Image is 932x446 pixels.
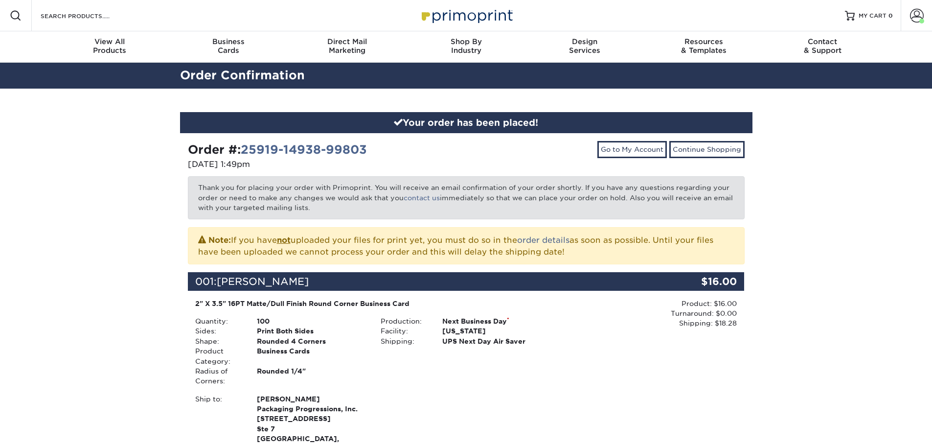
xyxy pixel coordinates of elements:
[644,37,763,55] div: & Templates
[435,336,559,346] div: UPS Next Day Air Saver
[50,37,169,46] span: View All
[188,366,250,386] div: Radius of Corners:
[50,31,169,63] a: View AllProducts
[525,37,644,46] span: Design
[250,366,373,386] div: Rounded 1/4"
[188,176,745,219] p: Thank you for placing your order with Primoprint. You will receive an email confirmation of your ...
[373,316,435,326] div: Production:
[257,424,366,434] span: Ste 7
[173,67,760,85] h2: Order Confirmation
[669,141,745,158] a: Continue Shopping
[250,316,373,326] div: 100
[169,37,288,55] div: Cards
[763,37,882,46] span: Contact
[188,142,367,157] strong: Order #:
[188,316,250,326] div: Quantity:
[407,37,525,55] div: Industry
[40,10,135,22] input: SEARCH PRODUCTS.....
[288,37,407,55] div: Marketing
[188,272,652,291] div: 001:
[198,234,734,258] p: If you have uploaded your files for print yet, you must do so in the as soon as possible. Until y...
[435,326,559,336] div: [US_STATE]
[250,336,373,346] div: Rounded 4 Corners
[407,37,525,46] span: Shop By
[373,336,435,346] div: Shipping:
[208,235,231,245] strong: Note:
[404,194,440,202] a: contact us
[763,37,882,55] div: & Support
[559,299,737,329] div: Product: $16.00 Turnaround: $0.00 Shipping: $18.28
[644,31,763,63] a: Resources& Templates
[169,37,288,46] span: Business
[435,316,559,326] div: Next Business Day
[188,346,250,366] div: Product Category:
[180,112,752,134] div: Your order has been placed!
[250,326,373,336] div: Print Both Sides
[217,276,309,287] span: [PERSON_NAME]
[597,141,667,158] a: Go to My Account
[188,326,250,336] div: Sides:
[241,142,367,157] a: 25919-14938-99803
[50,37,169,55] div: Products
[525,37,644,55] div: Services
[517,235,569,245] a: order details
[257,404,366,414] span: Packaging Progressions, Inc.
[417,5,515,26] img: Primoprint
[277,235,291,245] b: not
[652,272,745,291] div: $16.00
[257,414,366,423] span: [STREET_ADDRESS]
[888,12,893,19] span: 0
[169,31,288,63] a: BusinessCards
[859,12,887,20] span: MY CART
[763,31,882,63] a: Contact& Support
[257,394,366,404] span: [PERSON_NAME]
[407,31,525,63] a: Shop ByIndustry
[188,336,250,346] div: Shape:
[373,326,435,336] div: Facility:
[525,31,644,63] a: DesignServices
[250,346,373,366] div: Business Cards
[195,299,552,308] div: 2" X 3.5" 16PT Matte/Dull Finish Round Corner Business Card
[288,31,407,63] a: Direct MailMarketing
[288,37,407,46] span: Direct Mail
[188,159,459,170] p: [DATE] 1:49pm
[644,37,763,46] span: Resources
